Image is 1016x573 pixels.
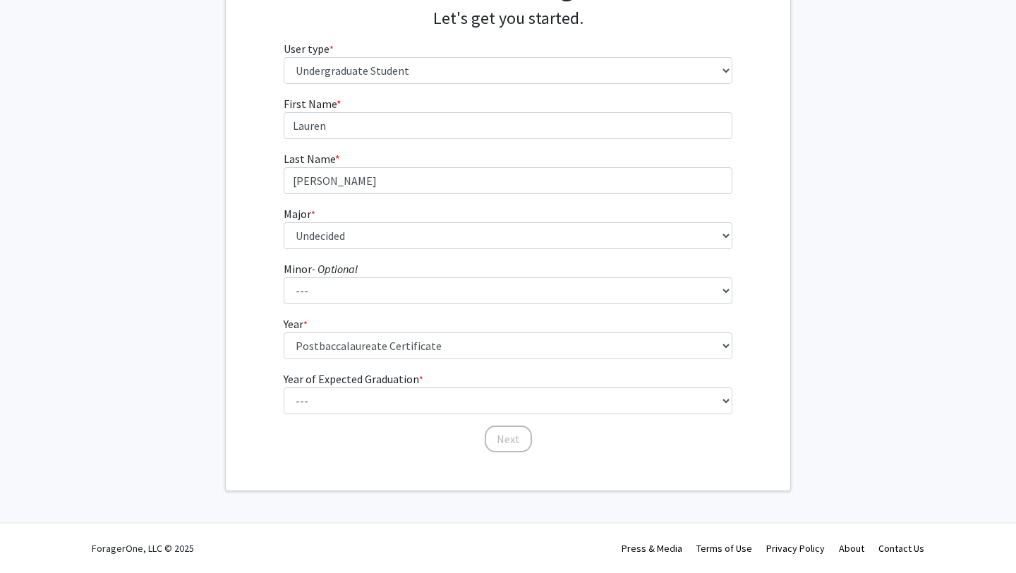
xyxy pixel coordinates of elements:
[284,40,334,57] label: User type
[284,370,423,387] label: Year of Expected Graduation
[485,426,532,452] button: Next
[622,542,682,555] a: Press & Media
[92,524,194,573] div: ForagerOne, LLC © 2025
[284,260,358,277] label: Minor
[11,509,60,562] iframe: Chat
[284,97,337,111] span: First Name
[766,542,825,555] a: Privacy Policy
[839,542,864,555] a: About
[696,542,752,555] a: Terms of Use
[878,542,924,555] a: Contact Us
[284,152,335,166] span: Last Name
[312,262,358,276] i: - Optional
[284,8,733,29] h4: Let's get you started.
[284,315,308,332] label: Year
[284,205,315,222] label: Major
